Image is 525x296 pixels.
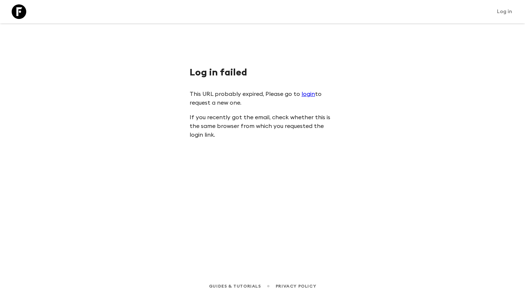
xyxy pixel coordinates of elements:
p: If you recently got the email, check whether this is the same browser from which you requested th... [190,113,335,139]
a: Log in [493,7,516,17]
a: Privacy Policy [276,282,316,290]
h1: Log in failed [190,67,335,78]
a: Guides & Tutorials [209,282,261,290]
a: login [302,91,315,97]
p: This URL probably expired, Please go to to request a new one. [190,90,335,107]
